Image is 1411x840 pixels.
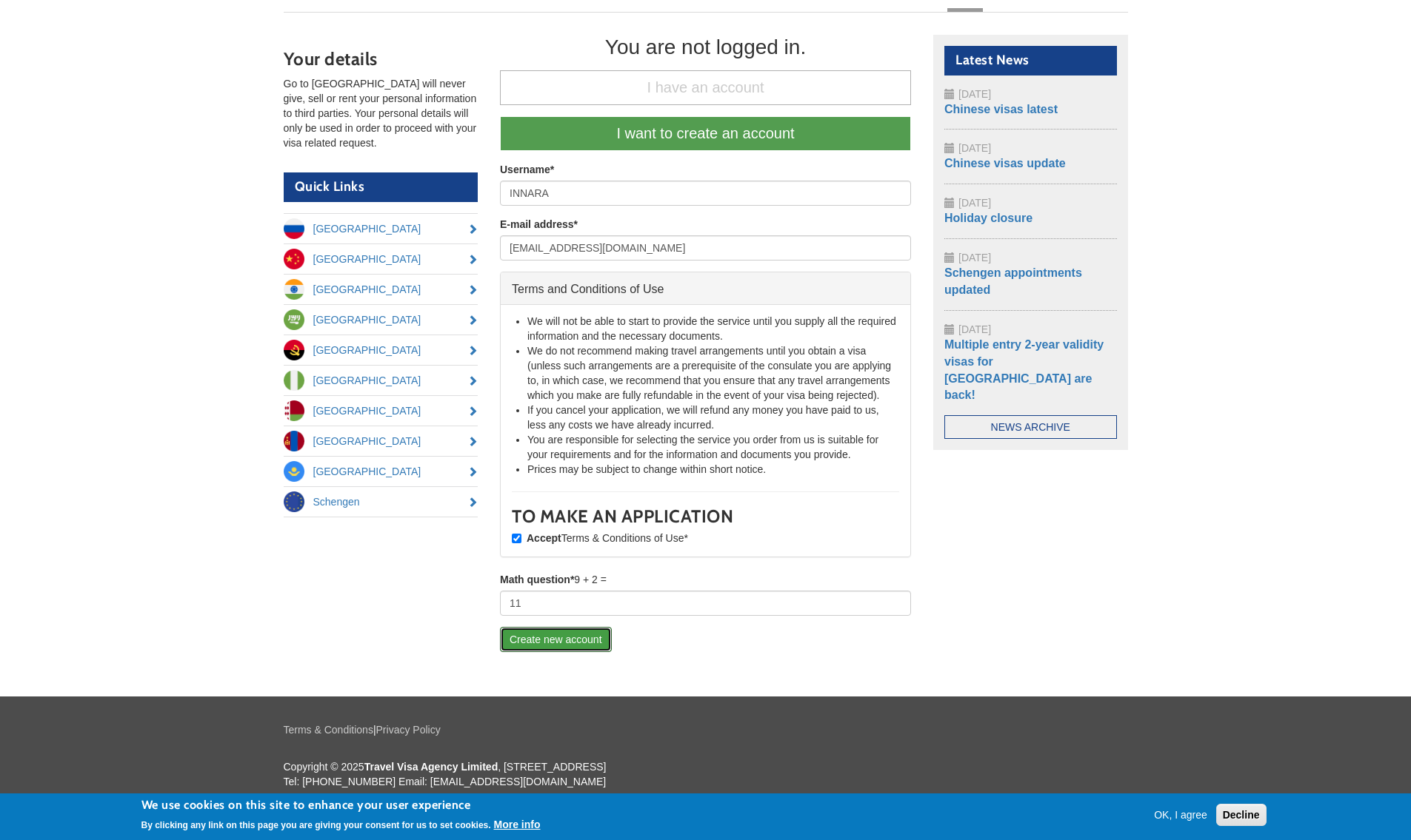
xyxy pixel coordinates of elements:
[958,88,991,100] span: [DATE]
[958,142,991,154] span: [DATE]
[944,266,1082,296] a: Schengen appointments updated
[512,534,521,543] input: AcceptTerms & Conditions of Use*
[958,197,991,209] span: [DATE]
[527,432,899,462] li: You are responsible for selecting the service you order from us is suitable for your requirements...
[364,761,498,773] strong: Travel Visa Agency Limited
[944,103,1058,115] a: Chinese visas latest
[141,820,491,830] p: By clicking any link on this page you are giving your consent for us to set cookies.
[284,457,478,486] a: [GEOGRAPHIC_DATA]
[570,574,574,585] span: This field is required.
[958,323,991,335] span: [DATE]
[500,217,578,232] label: E-mail address
[1216,804,1267,826] button: Decline
[284,244,478,274] a: [GEOGRAPHIC_DATA]
[284,759,1128,789] p: Copyright © 2025 , [STREET_ADDRESS] Tel: [PHONE_NUMBER] Email: [EMAIL_ADDRESS][DOMAIN_NAME]
[527,532,561,544] strong: Accept
[512,507,899,526] h3: TO MAKE AN APPLICATION
[527,462,899,477] li: Prices may be subject to change within short notice.
[527,314,899,343] li: We will not be able to start to provide the service until you supply all the required information...
[550,164,554,175] span: This field is required.
[944,338,1104,402] a: Multiple entry 2-year validity visas for [GEOGRAPHIC_DATA] are back!
[284,76,478,150] p: Go to [GEOGRAPHIC_DATA] will never give, sell or rent your personal information to third parties....
[574,218,578,230] span: This field is required.
[944,415,1117,439] a: News Archive
[944,46,1117,75] h2: Latest News
[500,35,911,60] div: You are not logged in.
[512,531,688,545] label: Terms & Conditions of Use
[494,817,541,832] button: More info
[141,797,541,813] h2: We use cookies on this site to enhance your user experience
[500,572,574,587] label: Math question
[284,724,373,736] a: Terms & Conditions
[512,283,664,295] span: Terms and Conditions of Use
[527,403,899,432] li: If you cancel your application, we will refund any money you have paid to us, less any costs we h...
[284,396,478,426] a: [GEOGRAPHIC_DATA]
[284,335,478,365] a: [GEOGRAPHIC_DATA]
[284,487,478,517] a: Schengen
[500,627,612,652] button: Create new account
[284,305,478,335] a: [GEOGRAPHIC_DATA]
[500,162,554,177] label: Username
[958,252,991,263] span: [DATE]
[284,275,478,304] a: [GEOGRAPHIC_DATA]
[684,532,687,544] span: This field is required.
[1148,807,1213,822] button: OK, I agree
[500,70,911,105] a: I have an account
[500,572,911,616] div: 9 + 2 =
[284,366,478,395] a: [GEOGRAPHIC_DATA]
[284,722,1128,737] p: |
[944,157,1066,169] a: Chinese visas update
[376,724,441,736] a: Privacy Policy
[284,214,478,243] a: [GEOGRAPHIC_DATA]
[500,116,911,151] a: I want to create an account
[527,343,899,403] li: We do not recommend making travel arrangements until you obtain a visa (unless such arrangements ...
[944,212,1033,224] a: Holiday closure
[284,50,478,69] h3: Your details
[284,426,478,456] a: [GEOGRAPHIC_DATA]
